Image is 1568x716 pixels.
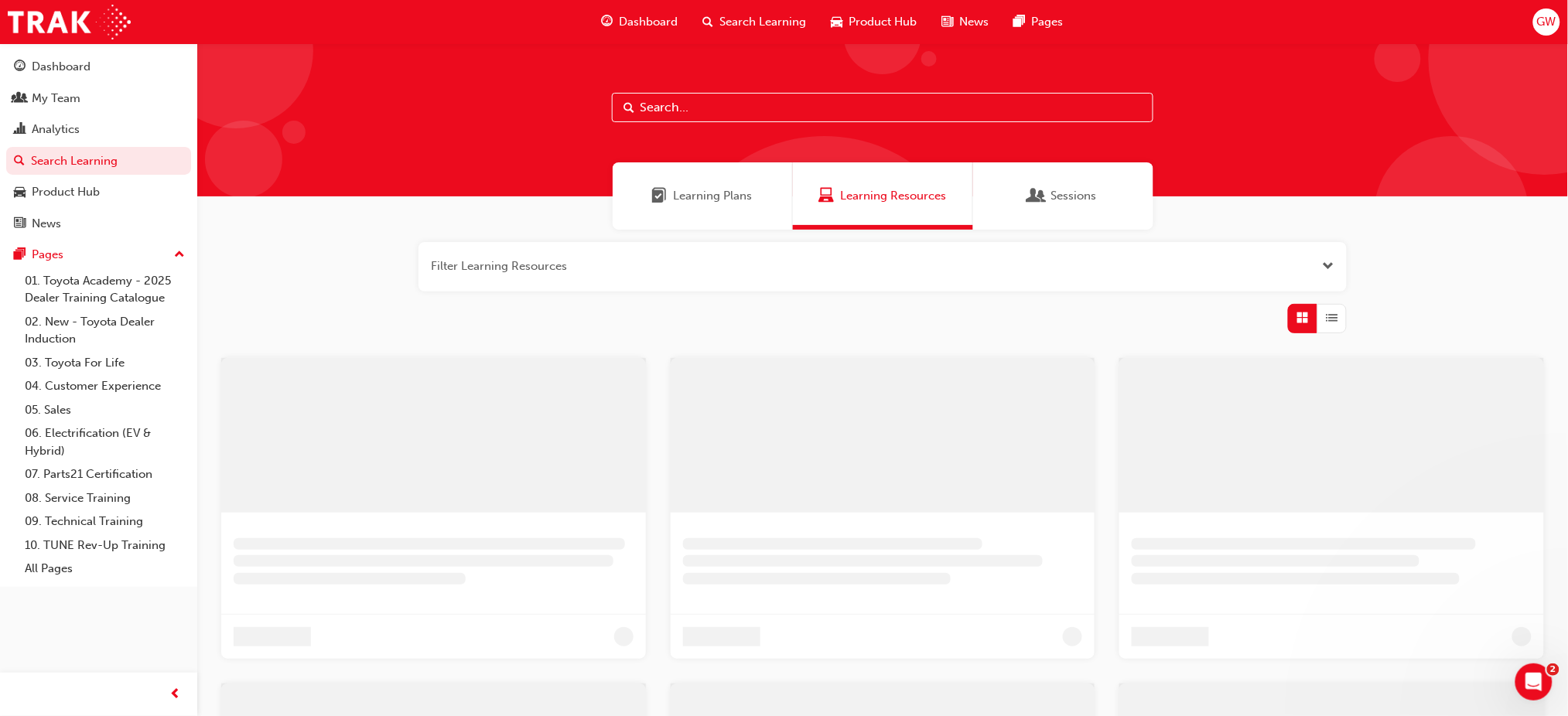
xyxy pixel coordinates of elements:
span: prev-icon [170,685,182,704]
span: guage-icon [601,12,613,32]
span: news-icon [941,12,953,32]
span: Learning Resources [818,187,834,205]
input: Search... [612,93,1153,122]
span: Learning Plans [674,187,753,205]
span: up-icon [174,245,185,265]
a: Analytics [6,115,191,144]
span: news-icon [14,217,26,231]
span: people-icon [14,92,26,106]
a: 10. TUNE Rev-Up Training [19,534,191,557]
a: 07. Parts21 Certification [19,462,191,486]
a: Product Hub [6,178,191,206]
div: Product Hub [32,183,100,201]
span: car-icon [14,186,26,199]
a: 09. Technical Training [19,510,191,534]
div: News [32,215,61,233]
span: News [959,13,989,31]
a: car-iconProduct Hub [818,6,929,38]
span: 2 [1547,663,1559,676]
a: search-iconSearch Learning [690,6,818,38]
span: List [1327,309,1338,327]
a: Search Learning [6,147,191,176]
button: Open the filter [1323,257,1334,275]
iframe: Intercom live chat [1515,663,1553,701]
span: Pages [1031,13,1063,31]
a: 01. Toyota Academy - 2025 Dealer Training Catalogue [19,269,191,310]
span: Search Learning [719,13,806,31]
span: Grid [1297,309,1309,327]
span: GW [1537,13,1556,31]
a: 06. Electrification (EV & Hybrid) [19,421,191,462]
span: search-icon [702,12,713,32]
button: Pages [6,240,191,269]
span: Product Hub [849,13,917,31]
span: Search [623,99,634,117]
a: Dashboard [6,53,191,81]
div: My Team [32,90,80,107]
img: Trak [8,5,131,39]
a: 04. Customer Experience [19,374,191,398]
a: News [6,210,191,238]
a: All Pages [19,557,191,581]
a: 05. Sales [19,398,191,422]
a: My Team [6,84,191,113]
span: car-icon [831,12,842,32]
a: 08. Service Training [19,486,191,510]
span: Learning Plans [652,187,668,205]
a: pages-iconPages [1001,6,1075,38]
span: Learning Resources [840,187,946,205]
div: Analytics [32,121,80,138]
span: pages-icon [1013,12,1025,32]
a: 02. New - Toyota Dealer Induction [19,310,191,351]
a: news-iconNews [929,6,1001,38]
a: Learning PlansLearning Plans [613,162,793,230]
div: Dashboard [32,58,91,76]
button: DashboardMy TeamAnalyticsSearch LearningProduct HubNews [6,49,191,240]
a: 03. Toyota For Life [19,351,191,375]
span: Sessions [1030,187,1045,205]
button: GW [1533,9,1560,36]
a: guage-iconDashboard [589,6,690,38]
span: chart-icon [14,123,26,137]
span: Dashboard [619,13,678,31]
span: pages-icon [14,248,26,262]
span: Sessions [1051,187,1097,205]
span: guage-icon [14,60,26,74]
span: search-icon [14,155,25,169]
a: Learning ResourcesLearning Resources [793,162,973,230]
a: SessionsSessions [973,162,1153,230]
div: Pages [32,246,63,264]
